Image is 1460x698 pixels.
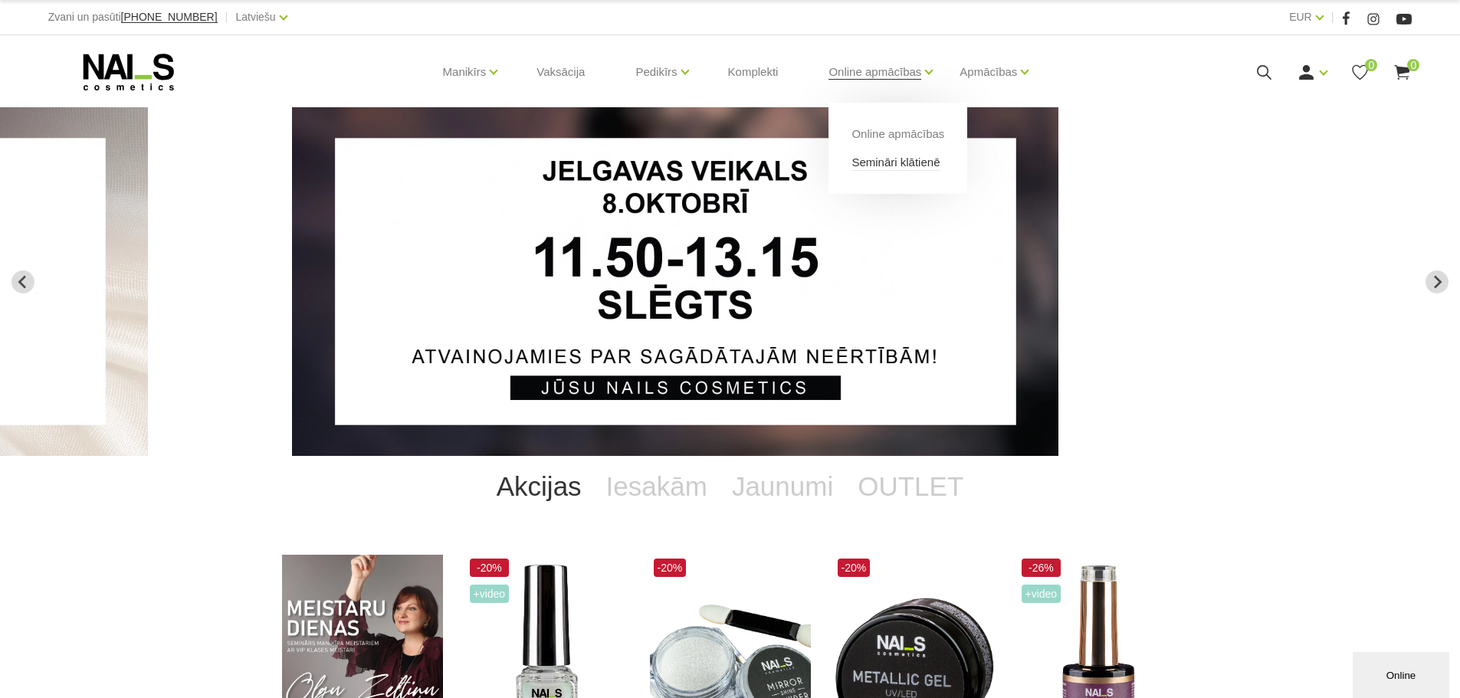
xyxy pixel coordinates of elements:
a: Jaunumi [720,456,845,517]
span: 0 [1407,59,1419,71]
a: Latviešu [236,8,276,26]
a: 0 [1350,63,1370,82]
a: EUR [1289,8,1312,26]
a: Apmācības [960,41,1017,103]
a: 0 [1393,63,1412,82]
span: 0 [1365,59,1377,71]
button: Go to last slide [11,270,34,293]
li: 2 of 13 [292,107,1168,456]
a: Semināri klātienē [851,154,940,171]
span: +Video [1022,585,1061,603]
a: Iesakām [594,456,720,517]
a: Online apmācības [828,41,921,103]
span: | [225,8,228,27]
span: | [1331,8,1334,27]
span: -20% [654,559,687,577]
a: Komplekti [716,35,791,109]
a: [PHONE_NUMBER] [121,11,218,23]
a: Akcijas [484,456,594,517]
a: Online apmācības [851,126,944,143]
span: -20% [838,559,871,577]
a: Vaksācija [524,35,597,109]
span: -26% [1022,559,1061,577]
button: Next slide [1426,270,1449,293]
a: Pedikīrs [635,41,677,103]
a: OUTLET [845,456,976,517]
span: +Video [470,585,510,603]
iframe: chat widget [1353,649,1452,698]
a: Manikīrs [443,41,487,103]
div: Zvani un pasūti [48,8,218,27]
span: -20% [470,559,510,577]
